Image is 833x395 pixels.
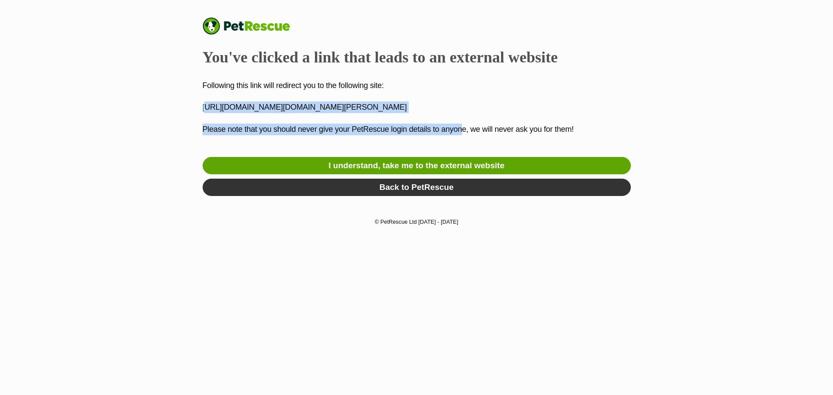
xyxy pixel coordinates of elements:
[203,101,631,113] p: [URL][DOMAIN_NAME][DOMAIN_NAME][PERSON_NAME]
[203,80,631,91] p: Following this link will redirect you to the following site:
[203,179,631,196] a: Back to PetRescue
[375,219,458,225] small: © PetRescue Ltd [DATE] - [DATE]
[203,48,631,67] h2: You've clicked a link that leads to an external website
[203,124,631,147] p: Please note that you should never give your PetRescue login details to anyone, we will never ask ...
[203,17,299,35] a: PetRescue
[203,157,631,174] a: I understand, take me to the external website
